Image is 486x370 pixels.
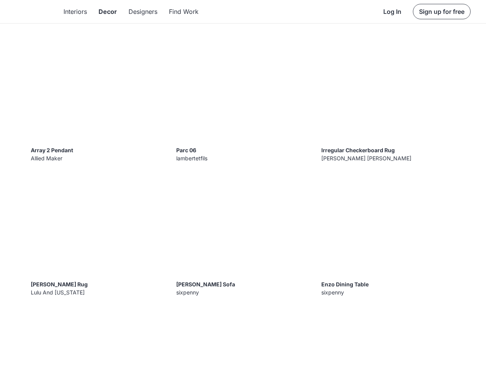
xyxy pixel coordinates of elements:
[99,8,117,15] div: Decor
[129,8,157,15] div: Designers
[383,8,401,15] div: Log In
[413,4,471,19] button: Sign up for free
[321,156,411,161] div: [PERSON_NAME] [PERSON_NAME]
[31,290,85,295] div: Lulu And [US_STATE]
[321,281,369,288] div: Enzo Dining Table
[321,147,395,154] div: Irregular Checkerboard Rug
[176,281,235,288] div: [PERSON_NAME] Sofa
[63,8,87,15] div: Interiors
[176,290,199,295] div: sixpenny
[31,156,62,161] div: Allied Maker
[176,156,207,161] div: lambertetfils
[321,290,344,295] div: sixpenny
[31,147,73,154] div: Array 2 Pendant
[31,281,88,288] div: [PERSON_NAME] Rug
[176,147,196,154] div: Parc 06
[169,8,199,15] div: Find Work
